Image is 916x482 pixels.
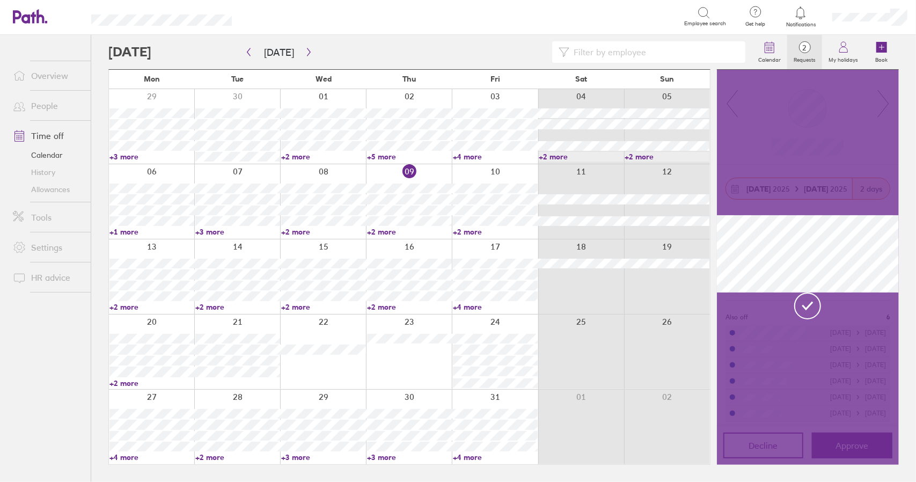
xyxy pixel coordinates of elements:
label: Calendar [752,54,787,63]
a: Notifications [783,5,818,28]
span: Employee search [684,20,726,27]
span: Sun [660,75,674,83]
span: Mon [144,75,160,83]
a: +2 more [109,302,194,312]
a: +3 more [109,152,194,162]
a: +2 more [281,302,366,312]
span: Notifications [783,21,818,28]
div: Search [261,11,288,21]
span: Get help [738,21,773,27]
a: Calendar [4,147,91,164]
a: +2 more [195,452,280,462]
span: 2 [787,43,822,52]
label: My holidays [822,54,864,63]
label: Book [869,54,895,63]
a: +2 more [195,302,280,312]
a: +2 more [453,227,538,237]
span: Tue [231,75,244,83]
a: +2 more [625,152,709,162]
a: 2Requests [787,35,822,69]
a: Calendar [752,35,787,69]
a: Overview [4,65,91,86]
a: My holidays [822,35,864,69]
a: HR advice [4,267,91,288]
a: +3 more [195,227,280,237]
a: Settings [4,237,91,258]
span: Sat [575,75,587,83]
a: +1 more [109,227,194,237]
a: People [4,95,91,116]
a: +2 more [281,227,366,237]
a: Book [864,35,899,69]
a: Time off [4,125,91,147]
a: +5 more [367,152,452,162]
a: +4 more [453,452,538,462]
a: +3 more [367,452,452,462]
span: Fri [490,75,500,83]
a: +4 more [453,152,538,162]
a: +4 more [109,452,194,462]
a: +2 more [367,227,452,237]
a: +2 more [539,152,624,162]
a: Allowances [4,181,91,198]
span: Wed [316,75,332,83]
button: [DATE] [255,43,303,61]
span: Thu [402,75,416,83]
a: +2 more [367,302,452,312]
a: +4 more [453,302,538,312]
a: History [4,164,91,181]
a: Tools [4,207,91,228]
input: Filter by employee [569,42,739,62]
a: +2 more [281,152,366,162]
a: +3 more [281,452,366,462]
label: Requests [787,54,822,63]
a: +2 more [109,378,194,388]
